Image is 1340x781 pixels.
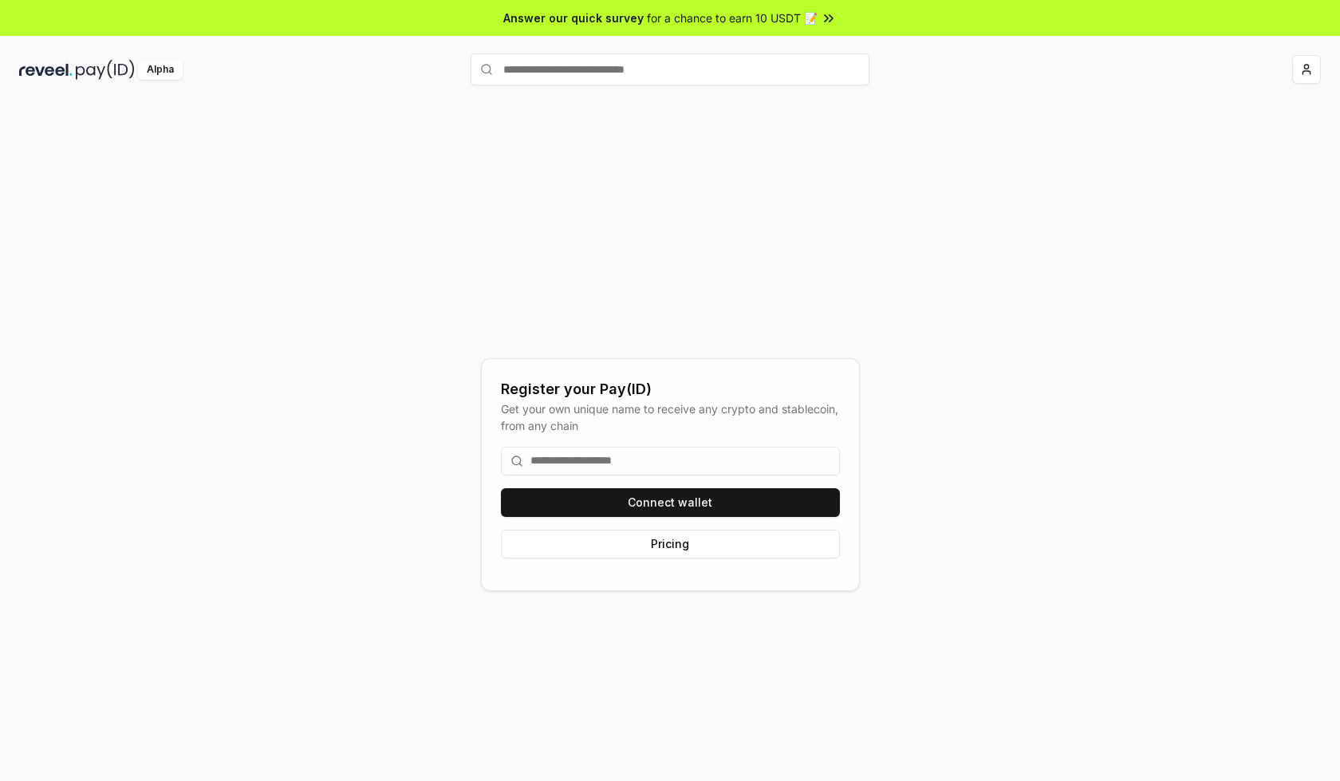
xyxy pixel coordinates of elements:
[647,10,818,26] span: for a chance to earn 10 USDT 📝
[138,60,183,80] div: Alpha
[501,530,840,558] button: Pricing
[501,378,840,400] div: Register your Pay(ID)
[76,60,135,80] img: pay_id
[501,488,840,517] button: Connect wallet
[19,60,73,80] img: reveel_dark
[501,400,840,434] div: Get your own unique name to receive any crypto and stablecoin, from any chain
[503,10,644,26] span: Answer our quick survey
